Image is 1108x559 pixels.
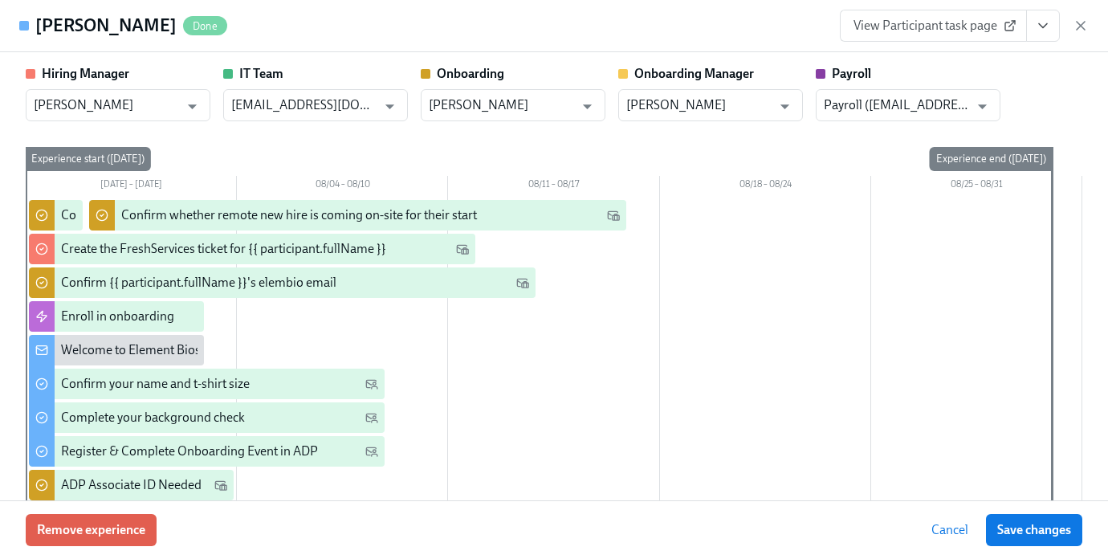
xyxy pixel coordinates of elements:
span: Remove experience [37,522,145,538]
h4: [PERSON_NAME] [35,14,177,38]
span: Cancel [931,522,968,538]
svg: Personal Email [365,445,378,458]
span: Done [183,20,227,32]
svg: Work Email [607,209,620,222]
button: Open [180,94,205,119]
svg: Personal Email [365,377,378,390]
div: 08/11 – 08/17 [448,176,659,197]
div: Create the FreshServices ticket for {{ participant.fullName }} [61,240,386,258]
div: Confirm whether remote new hire is coming on-site for their start [121,206,477,224]
button: View task page [1026,10,1060,42]
button: Save changes [986,514,1082,546]
span: View Participant task page [853,18,1013,34]
svg: Work Email [214,479,227,492]
div: [DATE] – [DATE] [26,176,237,197]
div: Register & Complete Onboarding Event in ADP [61,443,318,460]
strong: Onboarding [437,66,504,81]
button: Remove experience [26,514,157,546]
button: Open [377,94,402,119]
div: Welcome to Element Biosciences! [61,341,245,359]
div: Experience start ([DATE]) [25,147,151,171]
strong: Hiring Manager [42,66,129,81]
button: Open [575,94,600,119]
strong: Payroll [832,66,871,81]
button: Open [970,94,995,119]
svg: Work Email [456,243,469,255]
div: 08/25 – 08/31 [871,176,1082,197]
div: Confirm your name and t-shirt size [61,375,250,393]
a: View Participant task page [840,10,1027,42]
div: ADP Associate ID Needed [61,476,202,494]
svg: Personal Email [365,411,378,424]
span: Save changes [997,522,1071,538]
svg: Work Email [516,276,529,289]
button: Cancel [920,514,980,546]
div: Complete your background check [61,409,245,426]
div: 08/04 – 08/10 [237,176,448,197]
button: Open [772,94,797,119]
div: Confirm employment details for new hire {{ participant.fullName }} (starting {{ participant.start... [61,206,706,224]
strong: IT Team [239,66,283,81]
div: Experience end ([DATE]) [930,147,1053,171]
div: Enroll in onboarding [61,308,174,325]
strong: Onboarding Manager [634,66,754,81]
div: Confirm {{ participant.fullName }}'s elembio email [61,274,336,292]
div: 08/18 – 08/24 [660,176,871,197]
